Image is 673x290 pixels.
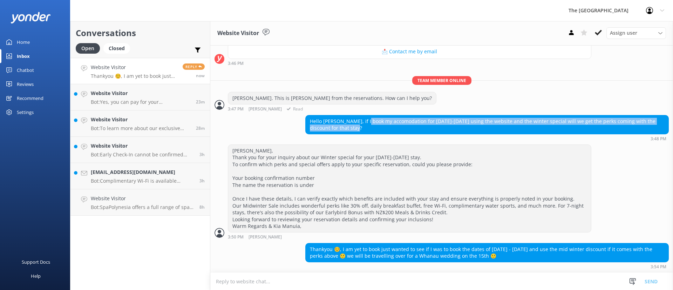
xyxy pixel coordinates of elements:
[91,89,191,97] h4: Website Visitor
[305,264,669,269] div: Aug 29 2025 03:54pm (UTC -10:00) Pacific/Honolulu
[91,195,194,202] h4: Website Visitor
[228,61,591,66] div: Aug 29 2025 03:46pm (UTC -10:00) Pacific/Honolulu
[76,26,205,40] h2: Conversations
[610,29,637,37] span: Assign user
[306,243,668,262] div: Thankyou ☺️, I am yet to book just wanted to see if I was to book the dates of [DATE] - [DATE] an...
[103,43,130,54] div: Closed
[103,44,134,52] a: Closed
[196,99,205,105] span: Aug 29 2025 03:31pm (UTC -10:00) Pacific/Honolulu
[606,27,666,39] div: Assign User
[199,178,205,184] span: Aug 29 2025 12:37pm (UTC -10:00) Pacific/Honolulu
[249,235,282,240] span: [PERSON_NAME]
[70,163,210,189] a: [EMAIL_ADDRESS][DOMAIN_NAME]Bot:Complimentary Wi-Fi is available throughout The [GEOGRAPHIC_DATA]...
[228,61,244,66] strong: 3:46 PM
[228,107,244,112] strong: 3:47 PM
[91,116,191,123] h4: Website Visitor
[31,269,41,283] div: Help
[91,63,177,71] h4: Website Visitor
[17,105,34,119] div: Settings
[306,115,668,134] div: Hello [PERSON_NAME], if I book my accomodation for [DATE]-[DATE] using the website and the winter...
[228,92,436,104] div: [PERSON_NAME]. This is [PERSON_NAME] from the reservations. How can I help you?
[228,45,591,59] button: 📩 Contact me by email
[91,142,194,150] h4: Website Visitor
[183,63,205,70] span: Reply
[196,73,205,79] span: Aug 29 2025 03:54pm (UTC -10:00) Pacific/Honolulu
[70,110,210,137] a: Website VisitorBot:To learn more about our exclusive offers and the Best Rate Guaranteed, please ...
[22,255,50,269] div: Support Docs
[91,73,177,79] p: Thankyou ☺️, I am yet to book just wanted to see if I was to book the dates of [DATE] - [DATE] an...
[70,189,210,216] a: Website VisitorBot:SpaPolynesia offers a full range of spa treatments, with details available on ...
[651,137,666,141] strong: 3:48 PM
[91,99,191,105] p: Bot: Yes, you can pay for your accommodation via online bank transfer. Please email [EMAIL_ADDRES...
[412,76,471,85] span: Team member online
[76,43,100,54] div: Open
[17,77,34,91] div: Reviews
[17,49,30,63] div: Inbox
[91,204,194,210] p: Bot: SpaPolynesia offers a full range of spa treatments, with details available on our website. F...
[91,178,194,184] p: Bot: Complimentary Wi-Fi is available throughout The [GEOGRAPHIC_DATA]. If you need more data, ad...
[17,35,30,49] div: Home
[217,29,259,38] h3: Website Visitor
[199,151,205,157] span: Aug 29 2025 12:45pm (UTC -10:00) Pacific/Honolulu
[228,235,244,240] strong: 3:50 PM
[228,234,591,240] div: Aug 29 2025 03:50pm (UTC -10:00) Pacific/Honolulu
[91,168,194,176] h4: [EMAIL_ADDRESS][DOMAIN_NAME]
[70,58,210,84] a: Website VisitorThankyou ☺️, I am yet to book just wanted to see if I was to book the dates of [DA...
[228,145,591,232] div: [PERSON_NAME], Thank you for your inquiry about our Winter special for your [DATE]-[DATE] stay. T...
[249,107,282,112] span: [PERSON_NAME]
[70,137,210,163] a: Website VisitorBot:Early Check-In cannot be confirmed earlier than 24 hours before arrival. You c...
[91,151,194,158] p: Bot: Early Check-In cannot be confirmed earlier than 24 hours before arrival. You can pre-book or...
[284,107,303,112] span: Read
[196,125,205,131] span: Aug 29 2025 03:26pm (UTC -10:00) Pacific/Honolulu
[70,84,210,110] a: Website VisitorBot:Yes, you can pay for your accommodation via online bank transfer. Please email...
[305,136,669,141] div: Aug 29 2025 03:48pm (UTC -10:00) Pacific/Honolulu
[199,204,205,210] span: Aug 29 2025 07:29am (UTC -10:00) Pacific/Honolulu
[76,44,103,52] a: Open
[17,63,34,77] div: Chatbot
[17,91,43,105] div: Recommend
[91,125,191,131] p: Bot: To learn more about our exclusive offers and the Best Rate Guaranteed, please visit [URL][DO...
[228,106,436,112] div: Aug 29 2025 03:47pm (UTC -10:00) Pacific/Honolulu
[11,12,51,23] img: yonder-white-logo.png
[651,265,666,269] strong: 3:54 PM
